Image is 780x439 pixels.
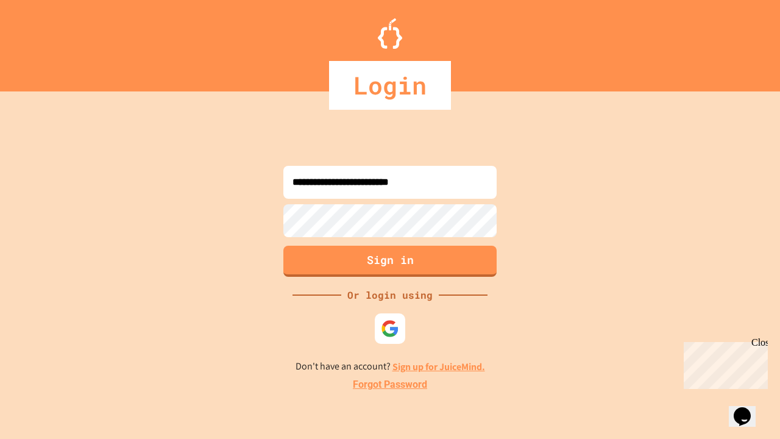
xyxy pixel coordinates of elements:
a: Sign up for JuiceMind. [392,360,485,373]
iframe: chat widget [729,390,768,427]
div: Login [329,61,451,110]
iframe: chat widget [679,337,768,389]
img: Logo.svg [378,18,402,49]
p: Don't have an account? [296,359,485,374]
a: Forgot Password [353,377,427,392]
div: Chat with us now!Close [5,5,84,77]
button: Sign in [283,246,497,277]
div: Or login using [341,288,439,302]
img: google-icon.svg [381,319,399,338]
